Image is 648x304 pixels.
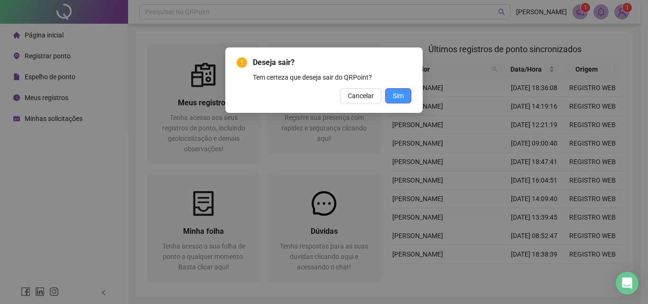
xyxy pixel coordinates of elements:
span: Sim [393,91,404,101]
div: Tem certeza que deseja sair do QRPoint? [253,72,411,83]
span: Deseja sair? [253,57,411,68]
span: exclamation-circle [237,57,247,68]
button: Cancelar [340,88,381,103]
button: Sim [385,88,411,103]
div: Open Intercom Messenger [616,272,639,295]
span: Cancelar [348,91,374,101]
